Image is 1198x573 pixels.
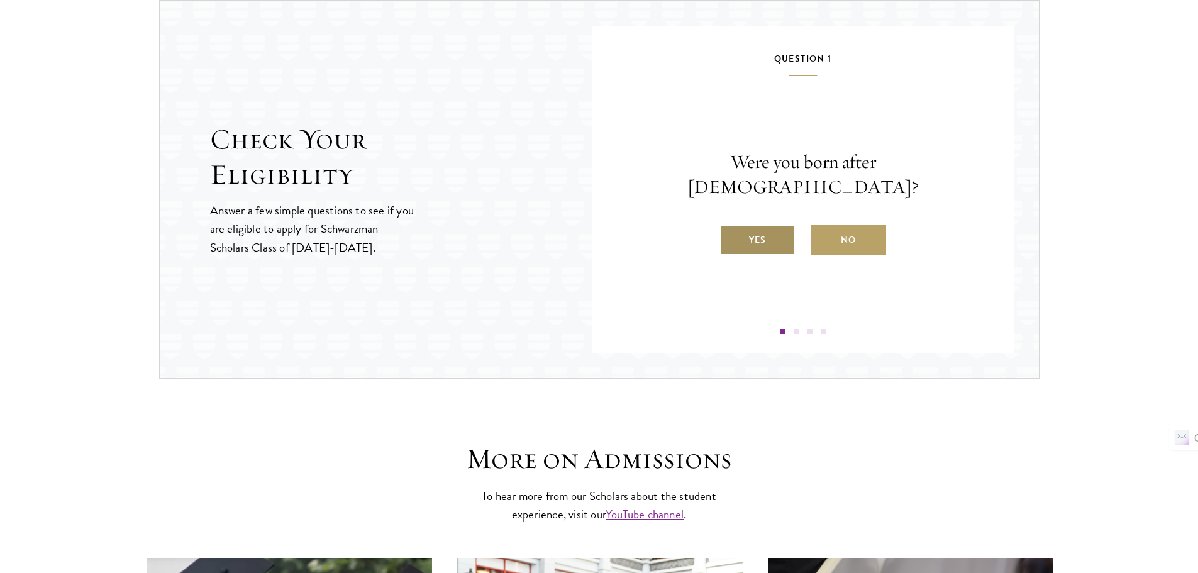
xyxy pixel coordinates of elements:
h3: More on Admissions [404,442,794,477]
label: Yes [720,225,796,255]
h2: Check Your Eligibility [210,122,592,192]
label: No [811,225,886,255]
p: Answer a few simple questions to see if you are eligible to apply for Schwarzman Scholars Class o... [210,201,416,256]
a: YouTube channel [606,505,684,523]
p: Were you born after [DEMOGRAPHIC_DATA]? [630,150,976,200]
p: To hear more from our Scholars about the student experience, visit our . [477,487,722,523]
h5: Question 1 [630,51,976,76]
